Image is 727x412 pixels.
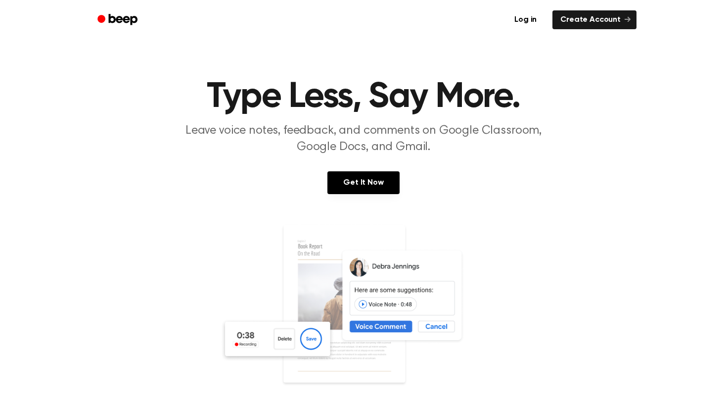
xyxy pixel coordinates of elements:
[504,8,546,31] a: Log in
[174,123,553,155] p: Leave voice notes, feedback, and comments on Google Classroom, Google Docs, and Gmail.
[552,10,636,29] a: Create Account
[327,171,399,194] a: Get It Now
[110,79,617,115] h1: Type Less, Say More.
[91,10,146,30] a: Beep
